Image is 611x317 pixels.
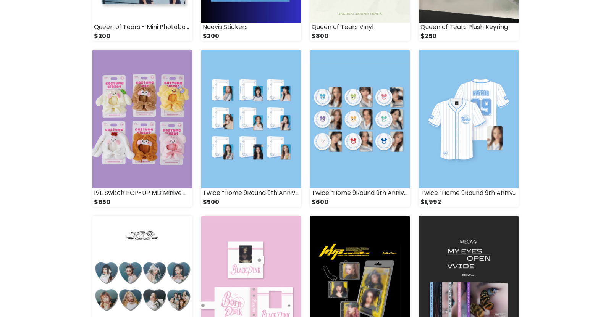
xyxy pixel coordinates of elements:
a: Twice “Home 9Round 9th Anniversary Pop Up Store Baseball $600 [310,50,410,206]
img: small_1754275573306.jpeg [419,50,519,188]
div: Twice “Home 9Round 9th Anniversary Pop Up Store [GEOGRAPHIC_DATA] [419,188,519,198]
div: $600 [310,198,410,207]
div: Twice “Home 9Round 9th Anniversary Pop Up Store Collect Book [201,188,301,198]
div: $200 [92,32,192,41]
img: small_1754275808219.jpeg [310,50,410,188]
img: small_1754277557574.png [92,50,192,188]
a: Twice “Home 9Round 9th Anniversary Pop Up Store [GEOGRAPHIC_DATA] $1,992 [419,50,519,206]
div: Queen of Tears - Mini Photobook [POP-UP Store Official MD] [92,23,192,32]
div: $500 [201,198,301,207]
div: Twice “Home 9Round 9th Anniversary Pop Up Store Baseball [310,188,410,198]
a: Twice “Home 9Round 9th Anniversary Pop Up Store Collect Book $500 [201,50,301,206]
a: IVE Switch POP-UP MD Minive minini COSTUME CLOSET LIGHT STICK COVER $650 [92,50,192,206]
div: Naevis Stickers [201,23,301,32]
div: $200 [201,32,301,41]
div: $1,992 [419,198,519,207]
div: $250 [419,32,519,41]
div: Queen of Tears Vinyl [310,23,410,32]
div: IVE Switch POP-UP MD Minive minini COSTUME CLOSET LIGHT STICK COVER [92,188,192,198]
div: $800 [310,32,410,41]
div: Queen of Tears Plush Keyring [419,23,519,32]
div: $650 [92,198,192,207]
img: small_1754275939733.jpeg [201,50,301,188]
